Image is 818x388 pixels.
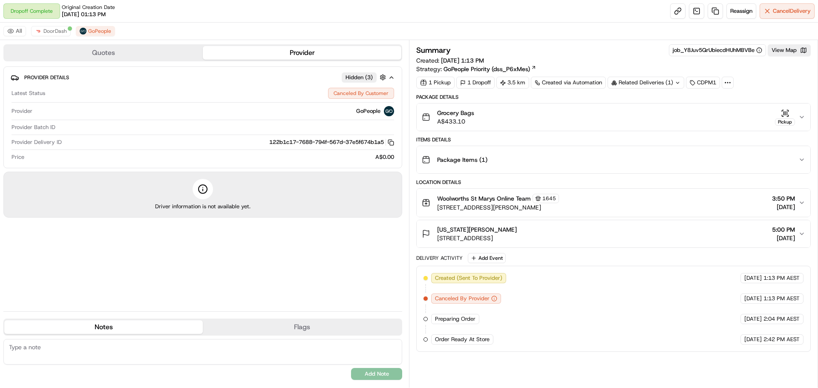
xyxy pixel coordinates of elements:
[417,146,810,173] button: Package Items (1)
[444,65,530,73] span: GoPeople Priority (dss_P6xMes)
[763,274,800,282] span: 1:13 PM AEST
[62,4,115,11] span: Original Creation Date
[11,70,395,84] button: Provider DetailsHidden (3)
[730,7,752,15] span: Reassign
[437,234,517,242] span: [STREET_ADDRESS]
[62,11,106,18] span: [DATE] 01:13 PM
[12,89,45,97] span: Latest Status
[435,295,490,302] span: Canceled By Provider
[456,77,495,89] div: 1 Dropoff
[203,46,401,60] button: Provider
[772,203,795,211] span: [DATE]
[24,74,69,81] span: Provider Details
[375,153,394,161] span: A$0.00
[763,315,800,323] span: 2:04 PM AEST
[775,109,795,126] button: Pickup
[80,28,86,34] img: gopeople_logo.png
[417,103,810,131] button: Grocery BagsA$433.10Pickup
[437,194,531,203] span: Woolworths St Marys Online Team
[12,124,55,131] span: Provider Batch ID
[775,118,795,126] div: Pickup
[203,320,401,334] button: Flags
[155,203,251,210] span: Driver information is not available yet.
[744,295,762,302] span: [DATE]
[686,77,720,89] div: CDPM1
[772,225,795,234] span: 5:00 PM
[444,65,536,73] a: GoPeople Priority (dss_P6xMes)
[416,136,811,143] div: Items Details
[772,234,795,242] span: [DATE]
[437,155,487,164] span: Package Items ( 1 )
[269,138,394,146] button: 122b1c17-7688-794f-567d-37e5f674b1a5
[12,138,62,146] span: Provider Delivery ID
[768,44,811,56] button: View Map
[4,320,203,334] button: Notes
[12,153,24,161] span: Price
[437,117,474,126] span: A$433.10
[744,274,762,282] span: [DATE]
[356,107,380,115] span: GoPeople
[417,220,810,247] button: [US_STATE][PERSON_NAME][STREET_ADDRESS]5:00 PM[DATE]
[342,72,388,83] button: Hidden (3)
[3,26,26,36] button: All
[608,77,684,89] div: Related Deliveries (1)
[496,77,529,89] div: 3.5 km
[416,94,811,101] div: Package Details
[12,107,32,115] span: Provider
[4,46,203,60] button: Quotes
[416,56,484,65] span: Created:
[417,189,810,217] button: Woolworths St Marys Online Team1645[STREET_ADDRESS][PERSON_NAME]3:50 PM[DATE]
[744,336,762,343] span: [DATE]
[416,255,463,262] div: Delivery Activity
[76,26,115,36] button: GoPeople
[437,109,474,117] span: Grocery Bags
[773,7,811,15] span: Cancel Delivery
[346,74,373,81] span: Hidden ( 3 )
[760,3,815,19] button: CancelDelivery
[416,179,811,186] div: Location Details
[441,57,484,64] span: [DATE] 1:13 PM
[468,253,506,263] button: Add Event
[43,28,67,34] span: DoorDash
[437,203,559,212] span: [STREET_ADDRESS][PERSON_NAME]
[416,77,455,89] div: 1 Pickup
[531,77,606,89] a: Created via Automation
[435,274,502,282] span: Created (Sent To Provider)
[772,194,795,203] span: 3:50 PM
[542,195,556,202] span: 1645
[416,46,451,54] h3: Summary
[435,336,490,343] span: Order Ready At Store
[416,65,536,73] div: Strategy:
[31,26,71,36] button: DoorDash
[35,28,42,34] img: doordash_logo_v2.png
[673,46,762,54] button: job_Y8Juv5QrUbiecdHUhMBVBe
[763,336,800,343] span: 2:42 PM AEST
[744,315,762,323] span: [DATE]
[384,106,394,116] img: gopeople_logo.png
[437,225,517,234] span: [US_STATE][PERSON_NAME]
[763,295,800,302] span: 1:13 PM AEST
[435,315,475,323] span: Preparing Order
[88,28,111,34] span: GoPeople
[726,3,756,19] button: Reassign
